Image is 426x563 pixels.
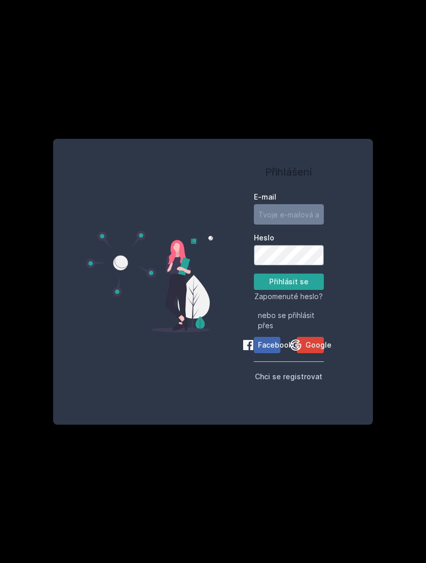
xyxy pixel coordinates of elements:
[254,192,324,202] label: E-mail
[254,233,324,243] label: Heslo
[258,340,293,350] span: Facebook
[254,204,324,225] input: Tvoje e-mailová adresa
[305,340,332,350] span: Google
[258,310,320,331] span: nebo se přihlásit přes
[254,337,280,353] button: Facebook
[254,292,323,301] span: Zapomenuté heslo?
[255,370,322,382] button: Chci se registrovat
[255,372,322,381] span: Chci se registrovat
[254,164,324,180] h1: Přihlášení
[297,337,323,353] button: Google
[254,274,324,290] button: Přihlásit se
